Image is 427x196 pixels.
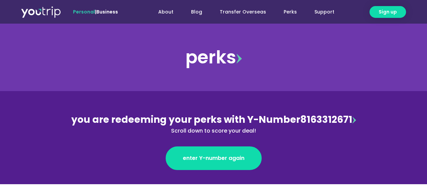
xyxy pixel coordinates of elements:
div: Scroll down to score your deal! [67,127,360,135]
a: Support [306,6,343,18]
a: Business [96,8,118,15]
a: enter Y-number again [166,146,262,170]
span: Personal [73,8,95,15]
a: Perks [275,6,306,18]
a: Blog [182,6,211,18]
div: 8163312671 [67,113,360,135]
span: you are redeeming your perks with Y-Number [71,113,300,126]
span: | [73,8,118,15]
nav: Menu [136,6,343,18]
span: Sign up [379,8,397,16]
a: Transfer Overseas [211,6,275,18]
a: About [149,6,182,18]
span: enter Y-number again [183,154,244,162]
a: Sign up [370,6,406,18]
